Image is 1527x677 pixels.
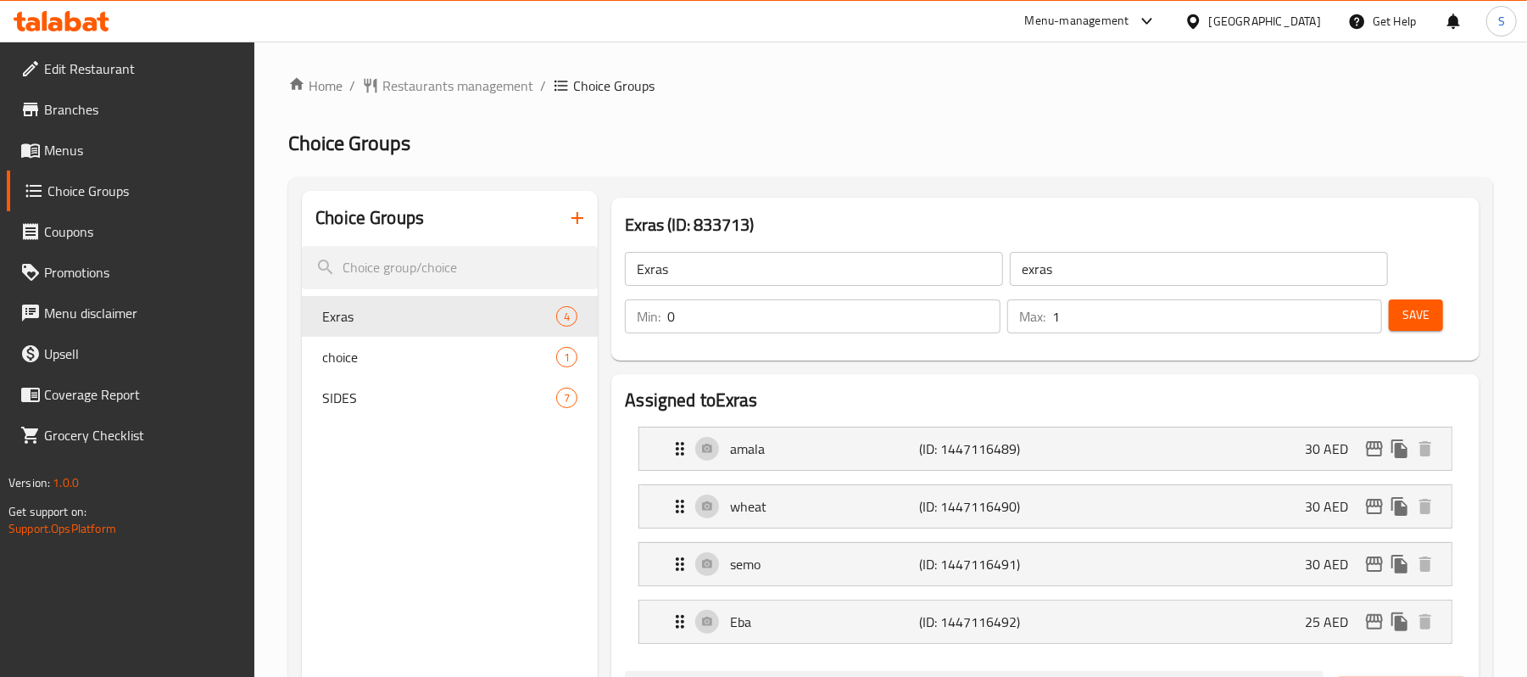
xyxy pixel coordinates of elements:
a: Choice Groups [7,171,255,211]
li: / [349,76,355,96]
span: Choice Groups [47,181,242,201]
span: Menu disclaimer [44,303,242,323]
div: choice1 [302,337,598,378]
input: search [302,246,598,289]
a: Promotions [7,252,255,293]
a: Menu disclaimer [7,293,255,333]
button: edit [1362,609,1387,635]
a: Coverage Report [7,374,255,415]
button: Save [1389,299,1443,331]
button: delete [1413,609,1438,635]
p: 30 AED [1305,554,1362,574]
div: SIDES7 [302,378,598,418]
span: Version: [8,472,50,494]
p: (ID: 1447116489) [920,439,1046,459]
p: 30 AED [1305,496,1362,517]
a: Upsell [7,333,255,374]
div: Expand [639,543,1452,585]
span: Save [1402,305,1429,326]
span: Menus [44,140,242,160]
p: 25 AED [1305,612,1362,632]
span: Get support on: [8,501,86,523]
button: edit [1362,551,1387,577]
span: 7 [557,390,577,406]
p: semo [730,554,919,574]
button: delete [1413,436,1438,462]
p: Min: [637,306,660,327]
button: duplicate [1387,436,1413,462]
a: Support.OpsPlatform [8,518,116,540]
li: Expand [625,593,1466,651]
div: Expand [639,428,1452,470]
span: choice [322,347,556,367]
a: Grocery Checklist [7,415,255,456]
span: Upsell [44,344,242,364]
span: Promotions [44,262,242,283]
span: Branches [44,99,242,120]
h2: Assigned to Exras [625,388,1466,413]
div: [GEOGRAPHIC_DATA] [1209,12,1321,31]
button: duplicate [1387,551,1413,577]
span: Coverage Report [44,384,242,405]
li: / [540,76,546,96]
a: Restaurants management [362,76,533,96]
li: Expand [625,420,1466,478]
button: delete [1413,494,1438,519]
h2: Choice Groups [315,205,424,231]
button: edit [1362,436,1387,462]
a: Coupons [7,211,255,252]
span: Coupons [44,221,242,242]
p: Eba [730,612,919,632]
span: Edit Restaurant [44,59,242,79]
span: 1.0.0 [53,472,79,494]
span: 4 [557,309,577,325]
p: (ID: 1447116491) [920,554,1046,574]
p: Max: [1019,306,1045,327]
span: 1 [557,350,577,366]
li: Expand [625,535,1466,593]
button: duplicate [1387,609,1413,635]
span: Restaurants management [382,76,533,96]
span: S [1498,12,1505,31]
p: (ID: 1447116490) [920,496,1046,517]
div: Choices [556,388,577,408]
a: Home [288,76,343,96]
div: Choices [556,306,577,327]
p: amala [730,439,919,459]
div: Choices [556,347,577,367]
h3: Exras (ID: 833713) [625,211,1466,238]
span: Grocery Checklist [44,425,242,445]
a: Branches [7,89,255,130]
button: edit [1362,494,1387,519]
a: Menus [7,130,255,171]
button: delete [1413,551,1438,577]
div: Exras4 [302,296,598,337]
span: Choice Groups [288,124,410,162]
span: SIDES [322,388,556,408]
div: Expand [639,601,1452,643]
nav: breadcrumb [288,76,1493,96]
div: Expand [639,485,1452,528]
p: wheat [730,496,919,517]
span: Choice Groups [573,76,655,96]
p: (ID: 1447116492) [920,612,1046,632]
span: Exras [322,306,556,327]
button: duplicate [1387,494,1413,519]
li: Expand [625,478,1466,535]
p: 30 AED [1305,439,1362,459]
a: Edit Restaurant [7,48,255,89]
div: Menu-management [1025,11,1129,31]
